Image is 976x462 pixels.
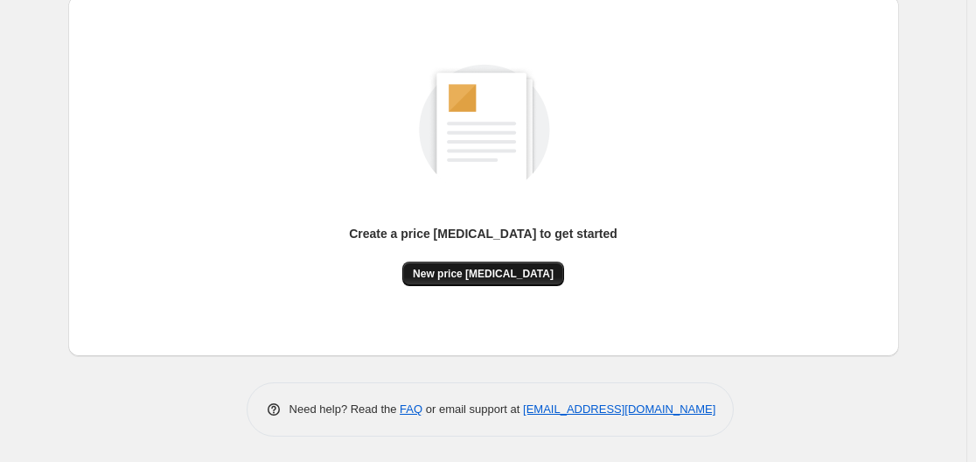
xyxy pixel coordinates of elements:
[422,402,523,416] span: or email support at
[400,402,422,416] a: FAQ
[289,402,401,416] span: Need help? Read the
[413,267,554,281] span: New price [MEDICAL_DATA]
[402,262,564,286] button: New price [MEDICAL_DATA]
[523,402,715,416] a: [EMAIL_ADDRESS][DOMAIN_NAME]
[349,225,617,242] p: Create a price [MEDICAL_DATA] to get started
